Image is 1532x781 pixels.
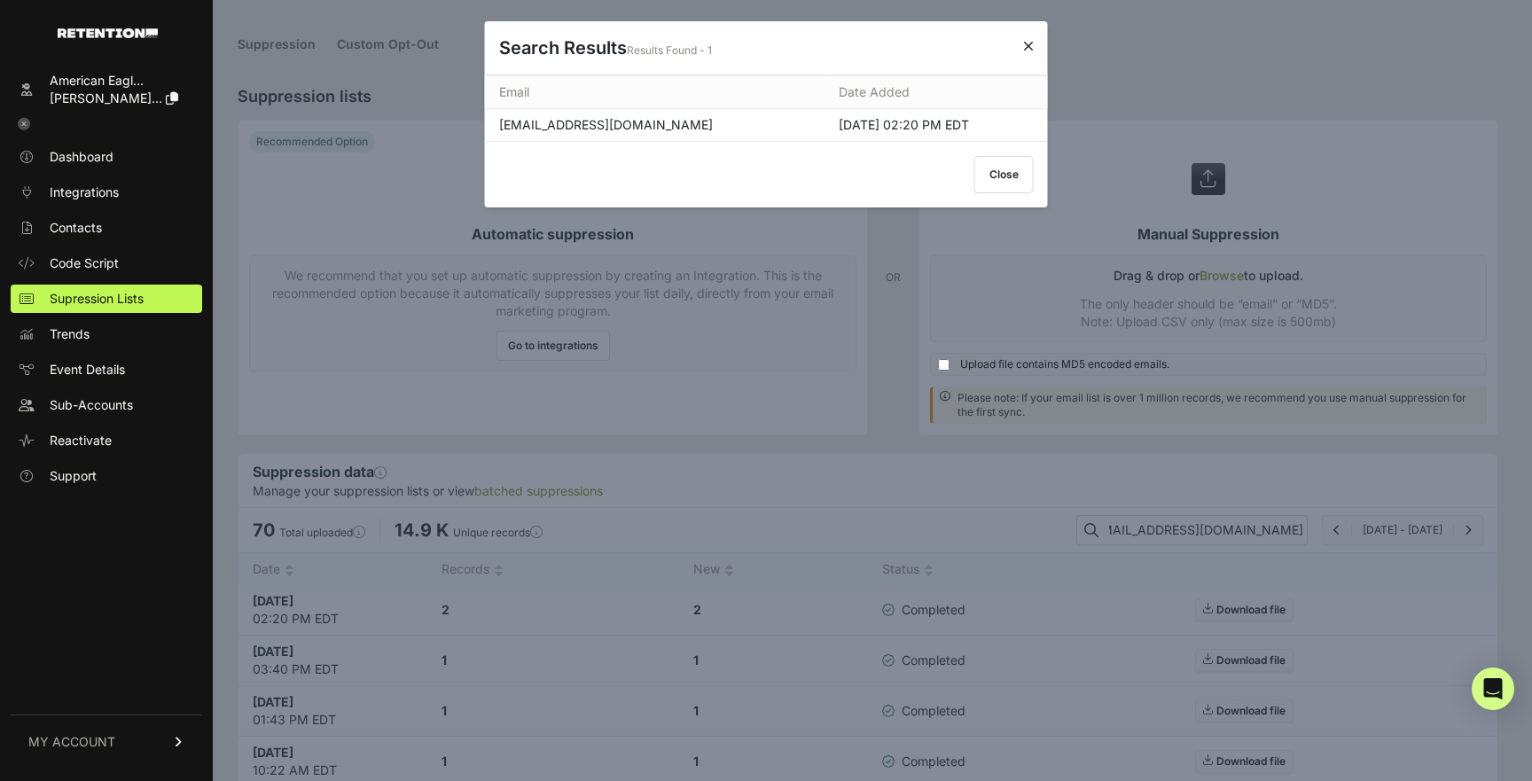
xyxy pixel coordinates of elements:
[50,148,113,166] span: Dashboard
[960,357,1169,371] span: Upload file contains MD5 encoded emails.
[50,396,133,414] span: Sub-Accounts
[11,426,202,455] a: Reactivate
[50,219,102,237] span: Contacts
[11,143,202,171] a: Dashboard
[50,184,119,201] span: Integrations
[974,156,1034,193] button: Close
[11,66,202,113] a: American Eagl... [PERSON_NAME]...
[50,361,125,379] span: Event Details
[11,462,202,490] a: Support
[50,325,90,343] span: Trends
[50,90,162,105] span: [PERSON_NAME]...
[1472,668,1514,710] div: Open Intercom Messenger
[50,254,119,272] span: Code Script
[825,76,1047,109] th: Date added
[11,355,202,384] a: Event Details
[11,391,202,419] a: Sub-Accounts
[485,76,825,109] th: Email
[499,35,712,60] h3: Search Results
[11,320,202,348] a: Trends
[50,72,178,90] div: American Eagl...
[11,178,202,207] a: Integrations
[11,214,202,242] a: Contacts
[11,285,202,313] a: Supression Lists
[11,249,202,277] a: Code Script
[485,109,825,142] td: [EMAIL_ADDRESS][DOMAIN_NAME]
[11,715,202,769] a: MY ACCOUNT
[58,28,158,38] img: Retention.com
[28,733,115,751] span: MY ACCOUNT
[938,359,950,371] input: Upload file contains MD5 encoded emails.
[50,290,144,308] span: Supression Lists
[50,467,97,485] span: Support
[50,432,112,449] span: Reactivate
[825,109,1047,142] td: [DATE] 02:20 PM EDT
[627,43,712,57] span: Results Found - 1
